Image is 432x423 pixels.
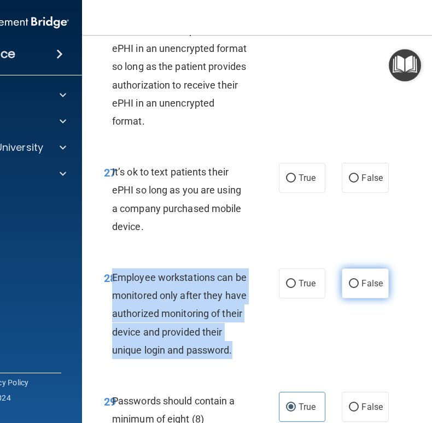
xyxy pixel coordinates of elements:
input: False [349,174,359,183]
span: Employee workstations can be monitored only after they have authorized monitoring of their device... [112,272,247,356]
input: False [349,403,359,412]
span: True [299,173,316,183]
span: 28 [104,272,116,285]
input: True [286,174,296,183]
span: True [299,278,316,289]
iframe: Drift Widget Chat Controller [377,348,419,389]
span: False [361,278,383,289]
span: 27 [104,166,116,179]
span: True [299,402,316,412]
span: It’s ok to text patients their ePHI so long as you are using a company purchased mobile device. [112,166,242,232]
span: 29 [104,395,116,408]
input: False [349,280,359,288]
input: True [286,280,296,288]
input: True [286,403,296,412]
span: False [361,173,383,183]
button: Open Resource Center [389,49,421,81]
span: False [361,402,383,412]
